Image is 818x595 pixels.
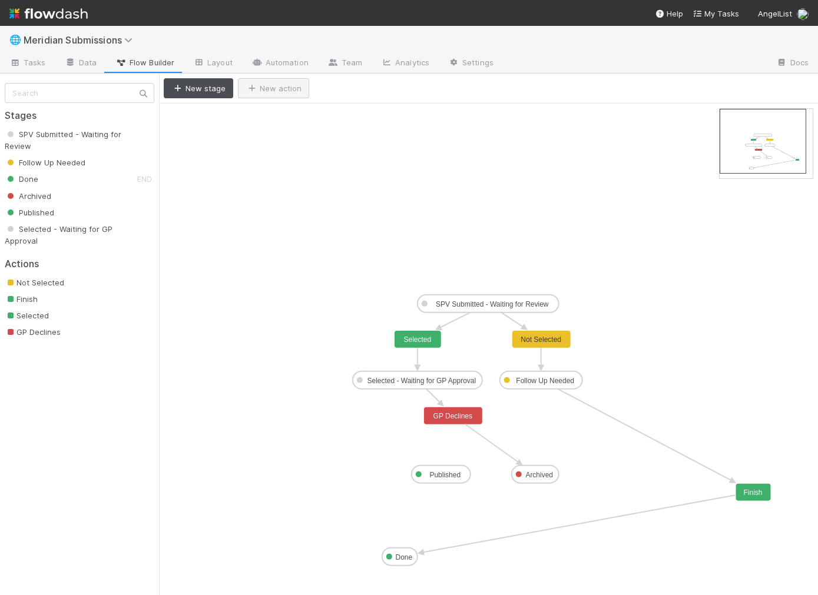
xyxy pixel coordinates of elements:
span: Published [5,208,54,217]
h2: Stages [5,110,154,121]
span: Done [5,174,38,184]
div: Help [655,8,683,19]
span: Selected - Waiting for GP Approval [5,224,112,245]
span: 🌐 [9,35,21,45]
text: Selected [404,335,432,344]
span: Follow Up Needed [5,158,85,167]
input: Search [5,83,154,103]
span: Not Selected [5,278,64,287]
a: Layout [184,54,242,73]
span: Archived [5,191,51,201]
span: Selected [5,311,49,320]
small: END [137,175,152,184]
a: Settings [439,54,503,73]
text: SPV Submitted - Waiting for Review [436,300,549,308]
text: Published [430,471,461,479]
text: Follow Up Needed [516,377,575,385]
text: Finish [744,488,763,497]
button: New action [238,78,309,98]
a: Flow Builder [106,54,184,73]
img: logo-inverted-e16ddd16eac7371096b0.svg [9,4,88,24]
text: GP Declines [433,412,472,420]
a: Team [318,54,372,73]
span: Finish [5,294,38,304]
a: Analytics [372,54,439,73]
span: My Tasks [693,9,739,18]
button: New stage [164,78,233,98]
span: Meridian Submissions [24,34,138,46]
span: GP Declines [5,327,61,337]
span: AngelList [758,9,792,18]
text: Archived [526,471,554,479]
a: Data [55,54,106,73]
a: My Tasks [693,8,739,19]
a: Docs [767,54,818,73]
text: Selected - Waiting for GP Approval [367,377,476,385]
span: Tasks [9,56,46,68]
span: Flow Builder [115,56,174,68]
a: Automation [242,54,318,73]
text: Not Selected [521,335,562,344]
span: SPV Submitted - Waiting for Review [5,129,121,151]
text: Done [396,553,413,561]
h2: Actions [5,258,154,270]
img: avatar_7e1c67d1-c55a-4d71-9394-c171c6adeb61.png [797,8,809,20]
